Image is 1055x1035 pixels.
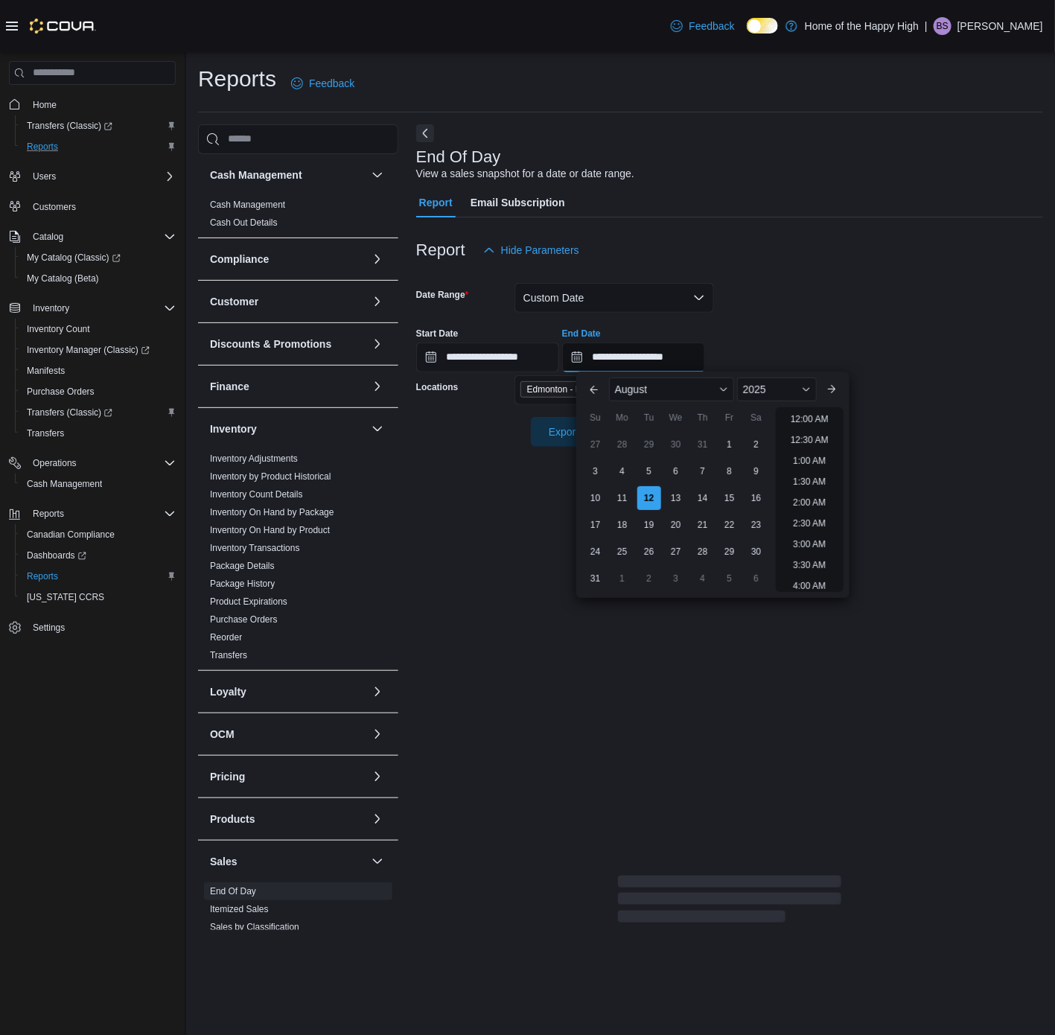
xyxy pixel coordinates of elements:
span: Reports [33,508,64,520]
span: Inventory Count [21,320,176,338]
span: Cash Out Details [210,217,278,229]
span: Loading [618,879,841,926]
a: Reports [21,567,64,585]
button: Operations [3,453,182,474]
span: My Catalog (Beta) [21,270,176,287]
span: Manifests [27,365,65,377]
span: Report [419,188,453,217]
button: Customers [3,196,182,217]
a: Transfers [21,424,70,442]
button: Reports [27,505,70,523]
button: Transfers [15,423,182,444]
span: Transfers [21,424,176,442]
button: OCM [369,725,386,743]
nav: Complex example [9,88,176,678]
span: Canadian Compliance [21,526,176,544]
span: Sales by Classification [210,921,299,933]
div: day-5 [637,459,661,483]
li: 12:00 AM [785,410,835,428]
a: Dashboards [21,547,92,564]
button: Loyalty [210,684,366,699]
div: day-8 [718,459,742,483]
span: Home [27,95,176,114]
div: Mo [611,406,634,430]
span: Catalog [33,231,63,243]
div: day-25 [611,540,634,564]
button: Pricing [210,769,366,784]
div: day-11 [611,486,634,510]
label: Date Range [416,289,469,301]
button: Products [210,812,366,827]
div: day-16 [745,486,768,510]
span: Edmonton - Namao - Fire & Flower [520,381,662,398]
span: Inventory [33,302,69,314]
div: day-27 [664,540,688,564]
a: Sales by Classification [210,922,299,932]
button: Next month [820,378,844,401]
a: Package Details [210,561,275,571]
a: Home [27,96,63,114]
div: August, 2025 [582,431,770,592]
a: Transfers (Classic) [21,404,118,421]
button: Purchase Orders [15,381,182,402]
a: Inventory Transactions [210,543,300,553]
span: Transfers (Classic) [21,404,176,421]
a: Settings [27,619,71,637]
button: Customer [210,294,366,309]
span: Reports [21,567,176,585]
button: Products [369,810,386,828]
a: Inventory Manager (Classic) [21,341,156,359]
span: BS [937,17,949,35]
h3: Compliance [210,252,269,267]
div: day-10 [584,486,608,510]
button: Next [416,124,434,142]
label: Locations [416,381,459,393]
a: Inventory Manager (Classic) [15,340,182,360]
span: Transfers [27,427,64,439]
button: Hide Parameters [477,235,585,265]
button: Finance [369,378,386,395]
button: Reports [15,136,182,157]
div: Sa [745,406,768,430]
span: End Of Day [210,885,256,897]
span: Operations [27,454,176,472]
li: 1:30 AM [787,473,832,491]
div: Button. Open the month selector. August is currently selected. [609,378,734,401]
a: Cash Management [21,475,108,493]
span: Dashboards [21,547,176,564]
span: Reports [21,138,176,156]
span: Hide Parameters [501,243,579,258]
h3: Cash Management [210,168,302,182]
button: My Catalog (Beta) [15,268,182,289]
div: day-6 [745,567,768,590]
span: Purchase Orders [27,386,95,398]
span: Inventory Manager (Classic) [21,341,176,359]
li: 3:00 AM [787,535,832,553]
button: Loyalty [369,683,386,701]
input: Dark Mode [747,18,778,34]
button: Customer [369,293,386,310]
button: Compliance [210,252,366,267]
div: day-27 [584,433,608,456]
button: Cash Management [369,166,386,184]
span: Cash Management [21,475,176,493]
div: day-4 [691,567,715,590]
a: My Catalog (Classic) [15,247,182,268]
div: day-15 [718,486,742,510]
a: Inventory by Product Historical [210,471,331,482]
span: Transfers (Classic) [27,120,112,132]
span: Dashboards [27,550,86,561]
span: Inventory by Product Historical [210,471,331,483]
label: End Date [562,328,601,340]
a: Reports [21,138,64,156]
span: [US_STATE] CCRS [27,591,104,603]
div: day-23 [745,513,768,537]
div: day-14 [691,486,715,510]
span: Product Expirations [210,596,287,608]
span: Inventory Count Details [210,488,303,500]
span: Transfers (Classic) [27,407,112,418]
span: Email Subscription [471,188,565,217]
a: Transfers (Classic) [21,117,118,135]
button: OCM [210,727,366,742]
